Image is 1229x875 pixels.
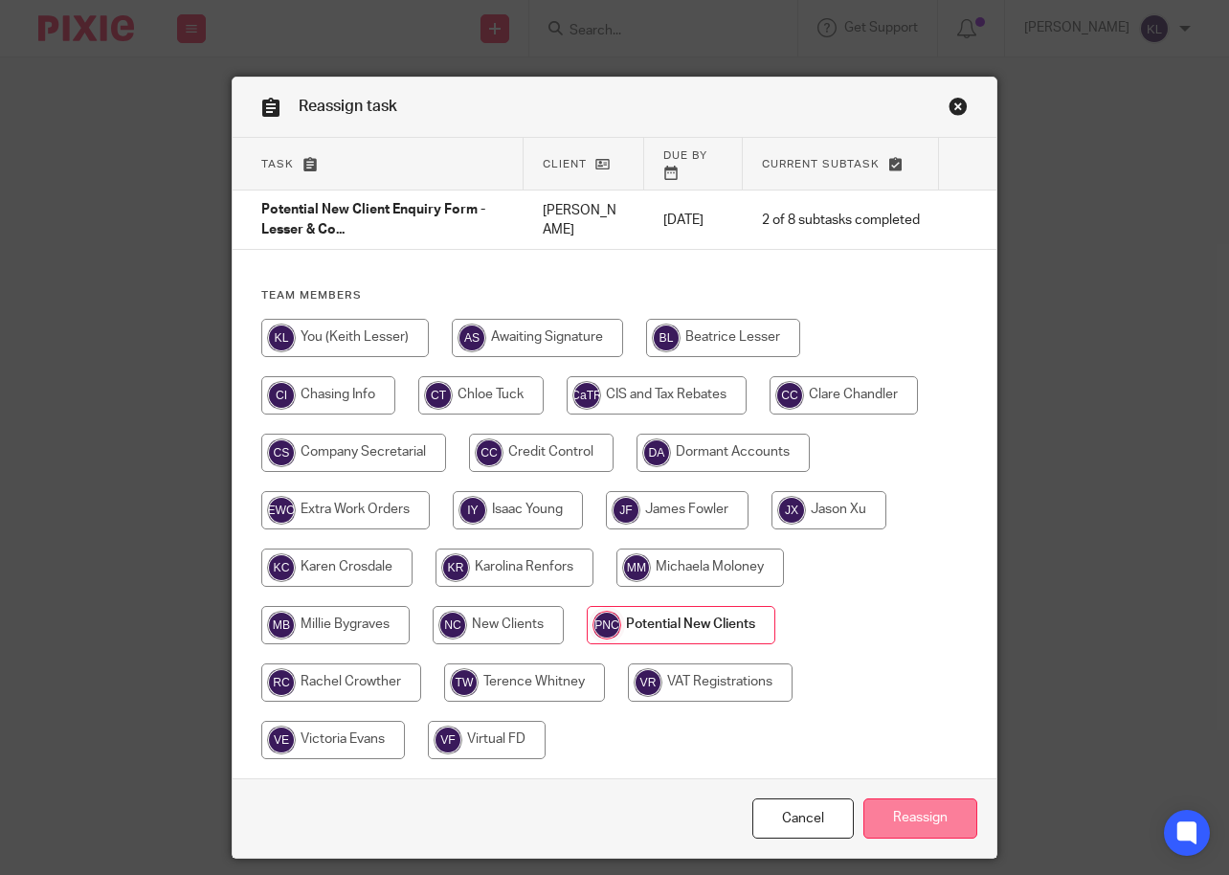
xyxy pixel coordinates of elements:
[663,211,724,230] p: [DATE]
[949,97,968,123] a: Close this dialog window
[261,204,485,237] span: Potential New Client Enquiry Form - Lesser & Co...
[663,150,707,161] span: Due by
[762,159,880,169] span: Current subtask
[261,159,294,169] span: Task
[752,798,854,840] a: Close this dialog window
[863,798,977,840] input: Reassign
[543,159,587,169] span: Client
[261,288,968,303] h4: Team members
[543,201,625,240] p: [PERSON_NAME]
[299,99,397,114] span: Reassign task
[743,191,939,250] td: 2 of 8 subtasks completed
